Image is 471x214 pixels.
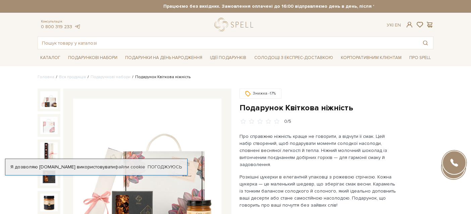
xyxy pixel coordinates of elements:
[252,52,336,63] a: Солодощі з експрес-доставкою
[40,194,58,211] img: Подарунок Квіткова ніжність
[40,117,58,134] img: Подарунок Квіткова ніжність
[207,53,249,63] span: Ідеї подарунків
[284,118,291,125] div: 0/5
[65,53,120,63] span: Подарункові набори
[115,164,145,170] a: файли cookie
[240,173,397,209] p: Розкішні цукерки в елегантній упаковці з рожевою стрічкою. Кожна цукерка — це маленький шедевр, щ...
[41,24,72,30] a: 0 800 319 233
[122,53,205,63] span: Подарунки на День народження
[41,19,81,24] span: Консультація:
[38,37,418,49] input: Пошук товару у каталозі
[240,89,281,99] div: Знижка -17%
[214,18,256,32] a: logo
[59,74,86,79] a: Вся продукція
[38,74,54,79] a: Головна
[130,74,191,80] li: Подарунок Квіткова ніжність
[240,103,433,113] h1: Подарунок Квіткова ніжність
[148,164,182,170] a: Погоджуюсь
[338,52,404,63] a: Корпоративним клієнтам
[5,164,187,170] div: Я дозволяю [DOMAIN_NAME] використовувати
[38,53,63,63] span: Каталог
[91,74,130,79] a: Подарункові набори
[395,22,401,28] a: En
[407,53,433,63] span: Про Spell
[387,22,401,28] div: Ук
[418,37,433,49] button: Пошук товару у каталозі
[240,133,397,168] p: Про справжню ніжність краще не говорити, а відчути її смак. Цей набір створений, щоб подарувати м...
[40,142,58,160] img: Подарунок Квіткова ніжність
[40,168,58,185] img: Подарунок Квіткова ніжність
[40,91,58,109] img: Подарунок Квіткова ніжність
[74,24,81,30] a: telegram
[392,22,394,28] span: |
